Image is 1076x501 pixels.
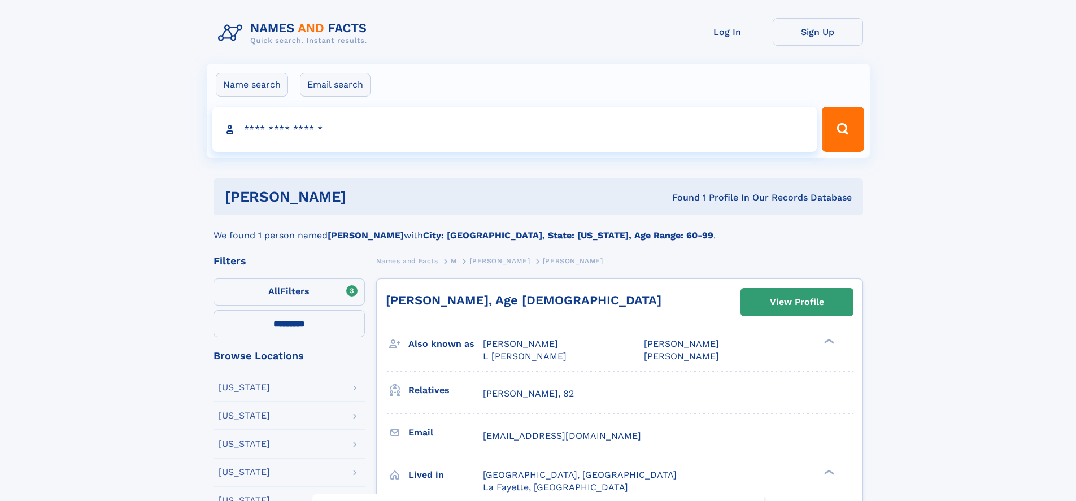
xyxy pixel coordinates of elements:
[408,465,483,485] h3: Lived in
[469,257,530,265] span: [PERSON_NAME]
[821,338,835,345] div: ❯
[214,215,863,242] div: We found 1 person named with .
[483,387,574,400] a: [PERSON_NAME], 82
[644,338,719,349] span: [PERSON_NAME]
[451,254,457,268] a: M
[300,73,371,97] label: Email search
[219,468,270,477] div: [US_STATE]
[219,439,270,448] div: [US_STATE]
[225,190,509,204] h1: [PERSON_NAME]
[328,230,404,241] b: [PERSON_NAME]
[268,286,280,297] span: All
[408,381,483,400] h3: Relatives
[773,18,863,46] a: Sign Up
[376,254,438,268] a: Names and Facts
[543,257,603,265] span: [PERSON_NAME]
[483,351,567,361] span: L [PERSON_NAME]
[822,107,864,152] button: Search Button
[483,338,558,349] span: [PERSON_NAME]
[509,191,852,204] div: Found 1 Profile In Our Records Database
[741,289,853,316] a: View Profile
[483,482,628,493] span: La Fayette, [GEOGRAPHIC_DATA]
[682,18,773,46] a: Log In
[770,289,824,315] div: View Profile
[214,18,376,49] img: Logo Names and Facts
[386,293,661,307] a: [PERSON_NAME], Age [DEMOGRAPHIC_DATA]
[821,468,835,476] div: ❯
[469,254,530,268] a: [PERSON_NAME]
[214,351,365,361] div: Browse Locations
[423,230,713,241] b: City: [GEOGRAPHIC_DATA], State: [US_STATE], Age Range: 60-99
[644,351,719,361] span: [PERSON_NAME]
[216,73,288,97] label: Name search
[219,383,270,392] div: [US_STATE]
[483,469,677,480] span: [GEOGRAPHIC_DATA], [GEOGRAPHIC_DATA]
[451,257,457,265] span: M
[219,411,270,420] div: [US_STATE]
[408,334,483,354] h3: Also known as
[214,278,365,306] label: Filters
[212,107,817,152] input: search input
[483,430,641,441] span: [EMAIL_ADDRESS][DOMAIN_NAME]
[214,256,365,266] div: Filters
[408,423,483,442] h3: Email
